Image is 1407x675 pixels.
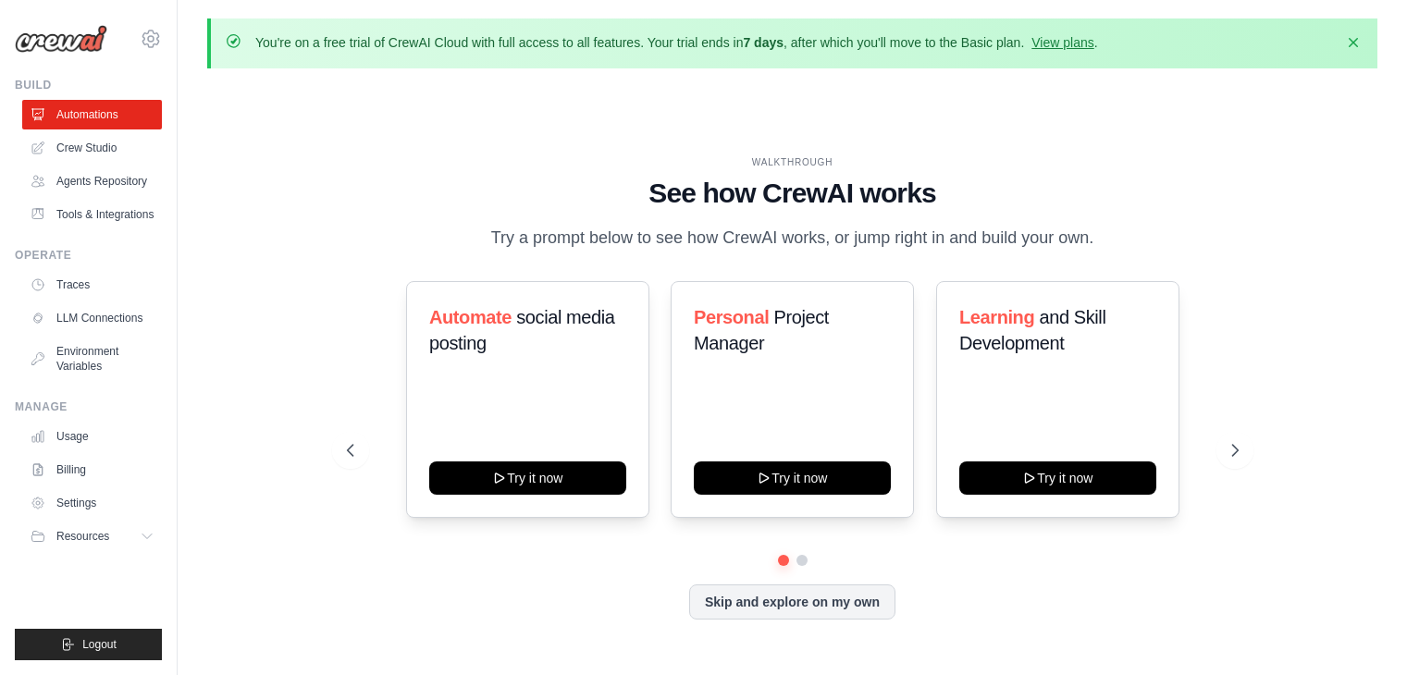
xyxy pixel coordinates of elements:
[22,488,162,518] a: Settings
[15,629,162,660] button: Logout
[1314,586,1407,675] iframe: Chat Widget
[347,177,1239,210] h1: See how CrewAI works
[22,200,162,229] a: Tools & Integrations
[15,399,162,414] div: Manage
[82,637,117,652] span: Logout
[347,155,1239,169] div: WALKTHROUGH
[15,25,107,53] img: Logo
[959,461,1156,495] button: Try it now
[15,248,162,263] div: Operate
[255,33,1098,52] p: You're on a free trial of CrewAI Cloud with full access to all features. Your trial ends in , aft...
[22,422,162,451] a: Usage
[429,307,615,353] span: social media posting
[694,461,891,495] button: Try it now
[1031,35,1093,50] a: View plans
[22,337,162,381] a: Environment Variables
[22,100,162,129] a: Automations
[689,584,895,620] button: Skip and explore on my own
[56,529,109,544] span: Resources
[429,461,626,495] button: Try it now
[482,225,1104,252] p: Try a prompt below to see how CrewAI works, or jump right in and build your own.
[22,522,162,551] button: Resources
[959,307,1034,327] span: Learning
[694,307,769,327] span: Personal
[22,270,162,300] a: Traces
[429,307,512,327] span: Automate
[22,133,162,163] a: Crew Studio
[743,35,784,50] strong: 7 days
[22,455,162,485] a: Billing
[22,303,162,333] a: LLM Connections
[22,166,162,196] a: Agents Repository
[15,78,162,92] div: Build
[959,307,1105,353] span: and Skill Development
